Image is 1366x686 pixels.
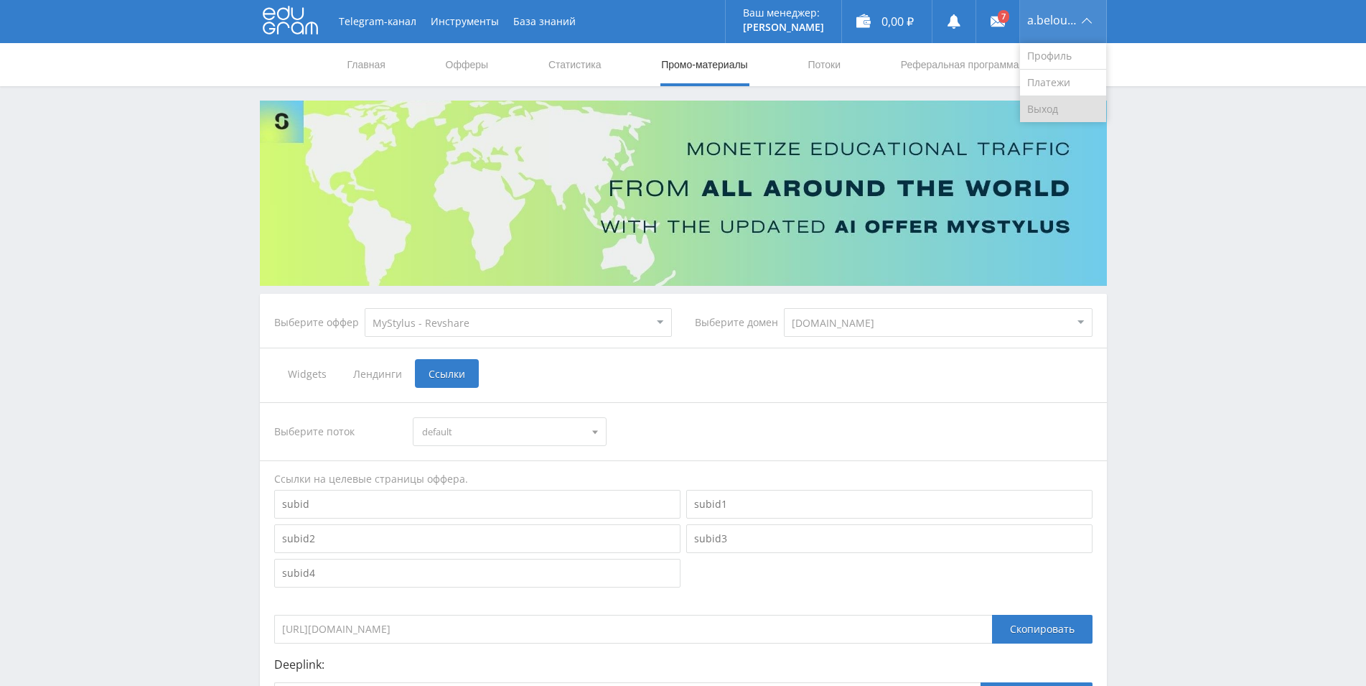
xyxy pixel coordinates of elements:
a: Профиль [1020,43,1106,70]
p: [PERSON_NAME] [743,22,824,33]
input: subid2 [274,524,680,553]
span: default [422,418,584,445]
a: Выход [1020,96,1106,122]
a: Потоки [806,43,842,86]
span: a.belousovpartner19 [1027,14,1077,26]
span: Лендинги [340,359,415,388]
a: Статистика [547,43,603,86]
img: Banner [260,101,1107,286]
input: subid [274,490,680,519]
div: Выберите оффер [274,317,365,328]
input: subid3 [686,524,1093,553]
span: Ссылки [415,359,479,388]
a: Промо-материалы [660,43,749,86]
p: Ваш менеджер: [743,7,824,19]
span: Widgets [274,359,340,388]
p: Deeplink: [274,658,1093,671]
div: Выберите домен [695,317,784,328]
input: subid4 [274,559,680,588]
div: Выберите поток [274,417,399,446]
div: Скопировать [992,615,1093,644]
a: Платежи [1020,70,1106,96]
a: Главная [346,43,387,86]
a: Реферальная программа [899,43,1021,86]
input: subid1 [686,490,1093,519]
div: Ссылки на целевые страницы оффера. [274,472,1093,486]
a: Офферы [444,43,490,86]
